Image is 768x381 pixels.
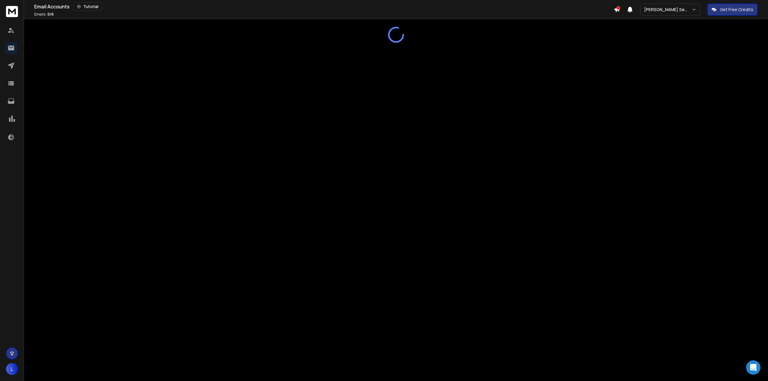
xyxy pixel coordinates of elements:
[746,360,760,375] div: Open Intercom Messenger
[73,2,102,11] button: Tutorial
[707,4,757,16] button: Get Free Credits
[720,7,753,13] p: Get Free Credits
[34,2,614,11] div: Email Accounts
[644,7,692,13] p: [PERSON_NAME] Searchleads
[6,363,18,375] button: L
[34,12,54,17] p: Emails :
[47,12,54,17] span: 0 / 0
